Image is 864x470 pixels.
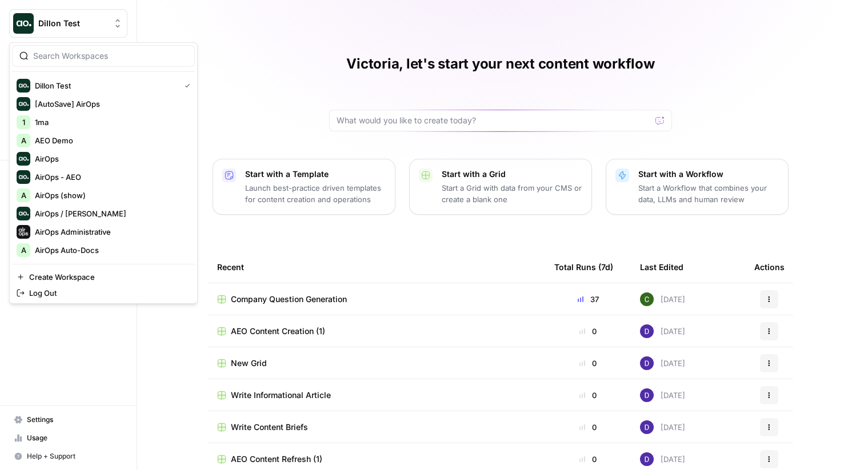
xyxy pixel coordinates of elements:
[21,190,26,201] span: A
[35,80,175,91] span: Dillon Test
[21,244,26,256] span: A
[245,168,386,180] p: Start with a Template
[640,388,685,402] div: [DATE]
[9,9,127,38] button: Workspace: Dillon Test
[12,269,195,285] a: Create Workspace
[640,251,683,283] div: Last Edited
[231,294,347,305] span: Company Question Generation
[35,98,186,110] span: [AutoSave] AirOps
[9,447,127,465] button: Help + Support
[33,50,187,62] input: Search Workspaces
[554,389,622,401] div: 0
[346,55,654,73] h1: Victoria, let's start your next content workflow
[38,18,107,29] span: Dillon Test
[231,389,331,401] span: Write Informational Article
[17,225,30,239] img: AirOps Administrative Logo
[640,324,654,338] img: 6clbhjv5t98vtpq4yyt91utag0vy
[27,451,122,461] span: Help + Support
[17,97,30,111] img: [AutoSave] AirOps Logo
[640,452,685,466] div: [DATE]
[35,190,186,201] span: AirOps (show)
[231,453,322,465] span: AEO Content Refresh (1)
[35,226,186,238] span: AirOps Administrative
[9,411,127,429] a: Settings
[217,326,536,337] a: AEO Content Creation (1)
[21,135,26,146] span: A
[35,244,186,256] span: AirOps Auto-Docs
[554,357,622,369] div: 0
[554,453,622,465] div: 0
[231,421,308,433] span: Write Content Briefs
[638,168,779,180] p: Start with a Workflow
[245,182,386,205] p: Launch best-practice driven templates for content creation and operations
[27,415,122,425] span: Settings
[35,153,186,164] span: AirOps
[640,420,685,434] div: [DATE]
[17,152,30,166] img: AirOps Logo
[409,159,592,215] button: Start with a GridStart a Grid with data from your CMS or create a blank one
[9,429,127,447] a: Usage
[231,326,325,337] span: AEO Content Creation (1)
[640,292,685,306] div: [DATE]
[17,79,30,93] img: Dillon Test Logo
[442,168,582,180] p: Start with a Grid
[35,117,186,128] span: 1ma
[640,452,654,466] img: 6clbhjv5t98vtpq4yyt91utag0vy
[638,182,779,205] p: Start a Workflow that combines your data, LLMs and human review
[12,285,195,301] a: Log Out
[217,389,536,401] a: Write Informational Article
[213,159,395,215] button: Start with a TemplateLaunch best-practice driven templates for content creation and operations
[17,207,30,220] img: AirOps / Nicholas Cabral Logo
[640,356,654,370] img: 6clbhjv5t98vtpq4yyt91utag0vy
[35,208,186,219] span: AirOps / [PERSON_NAME]
[35,135,186,146] span: AEO Demo
[22,117,25,128] span: 1
[754,251,785,283] div: Actions
[554,326,622,337] div: 0
[29,287,186,299] span: Log Out
[554,251,613,283] div: Total Runs (7d)
[337,115,651,126] input: What would you like to create today?
[9,42,198,304] div: Workspace: Dillon Test
[27,433,122,443] span: Usage
[554,421,622,433] div: 0
[640,324,685,338] div: [DATE]
[217,294,536,305] a: Company Question Generation
[231,357,267,369] span: New Grid
[640,292,654,306] img: 14qrvic887bnlg6dzgoj39zarp80
[217,453,536,465] a: AEO Content Refresh (1)
[442,182,582,205] p: Start a Grid with data from your CMS or create a blank one
[640,420,654,434] img: 6clbhjv5t98vtpq4yyt91utag0vy
[17,170,30,184] img: AirOps - AEO Logo
[217,357,536,369] a: New Grid
[640,356,685,370] div: [DATE]
[217,251,536,283] div: Recent
[29,271,186,283] span: Create Workspace
[35,171,186,183] span: AirOps - AEO
[640,388,654,402] img: 6clbhjv5t98vtpq4yyt91utag0vy
[13,13,34,34] img: Dillon Test Logo
[217,421,536,433] a: Write Content Briefs
[606,159,789,215] button: Start with a WorkflowStart a Workflow that combines your data, LLMs and human review
[554,294,622,305] div: 37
